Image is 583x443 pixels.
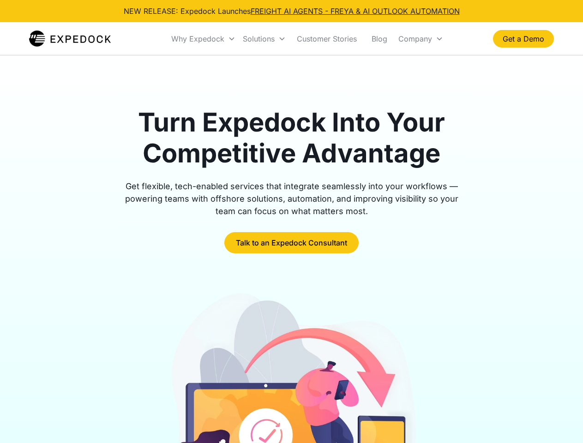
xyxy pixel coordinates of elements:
[398,34,432,43] div: Company
[243,34,275,43] div: Solutions
[224,232,359,253] a: Talk to an Expedock Consultant
[114,180,469,217] div: Get flexible, tech-enabled services that integrate seamlessly into your workflows — powering team...
[395,23,447,54] div: Company
[251,6,460,16] a: FREIGHT AI AGENTS - FREYA & AI OUTLOOK AUTOMATION
[114,107,469,169] h1: Turn Expedock Into Your Competitive Advantage
[537,399,583,443] iframe: Chat Widget
[168,23,239,54] div: Why Expedock
[171,34,224,43] div: Why Expedock
[289,23,364,54] a: Customer Stories
[124,6,460,17] div: NEW RELEASE: Expedock Launches
[493,30,554,48] a: Get a Demo
[364,23,395,54] a: Blog
[29,30,111,48] a: home
[29,30,111,48] img: Expedock Logo
[239,23,289,54] div: Solutions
